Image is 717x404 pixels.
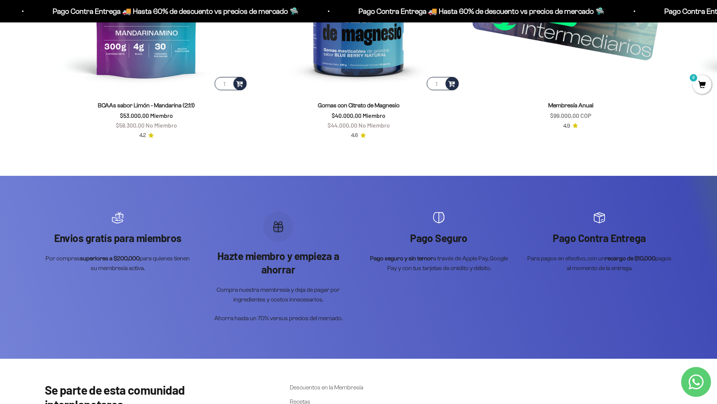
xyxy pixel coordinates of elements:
[358,122,390,129] span: No Miembro
[139,131,146,140] span: 4.2
[80,255,140,261] strong: superiores a $200,000
[205,249,351,276] p: Hazte miembro y empieza a ahorrar
[98,102,195,108] a: BCAAs sabor Limón - Mandarina (2:1:1)
[605,255,655,261] strong: recargo de $10,000
[139,131,154,140] a: 4.24.2 de 5.0 estrellas
[45,212,190,273] div: Artículo 1 de 4
[227,5,473,17] p: Pago Contra Entrega 🚚 Hasta 60% de descuento vs precios de mercado 🛸
[366,231,512,245] p: Pago Seguro
[563,122,570,130] span: 4.9
[370,255,433,261] strong: Pago seguro y sin temor
[116,122,145,129] span: $58.300,00
[205,212,351,323] div: Artículo 2 de 4
[45,254,190,273] p: Por compras para quienes tienen su membresía activa.
[693,81,711,89] a: 0
[527,212,672,273] div: Artículo 4 de 4
[120,112,149,119] span: $53.000,00
[290,383,363,392] a: Descuentos en la Membresía
[332,112,361,119] span: $40.000,00
[363,112,385,119] span: Miembro
[351,131,366,140] a: 4.64.6 de 5.0 estrellas
[550,111,591,120] sale-price: $99.000,00 COP
[45,231,190,245] p: Envios gratís para miembros
[563,122,578,130] a: 4.94.9 de 5.0 estrellas
[548,102,593,108] a: Membresía Anual
[205,285,351,304] p: Compra nuestra membresía y deja de pagar por ingredientes y costos innecesarios.
[205,313,351,323] p: Ahorra hasta un 70% versus precios del mercado.
[366,254,512,273] p: a través de Apple Pay, Google Pay y con tus tarjetas de crédito y débito.
[527,231,672,245] p: Pago Contra Entrega
[689,73,698,82] mark: 0
[150,112,173,119] span: Miembro
[351,131,358,140] span: 4.6
[527,254,672,273] p: Para pagos en efectivo, con un pagos al momento de la entrega.
[328,122,357,129] span: $44.000,00
[366,212,512,273] div: Artículo 3 de 4
[146,122,177,129] span: No Miembro
[318,102,400,108] a: Gomas con Citrato de Magnesio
